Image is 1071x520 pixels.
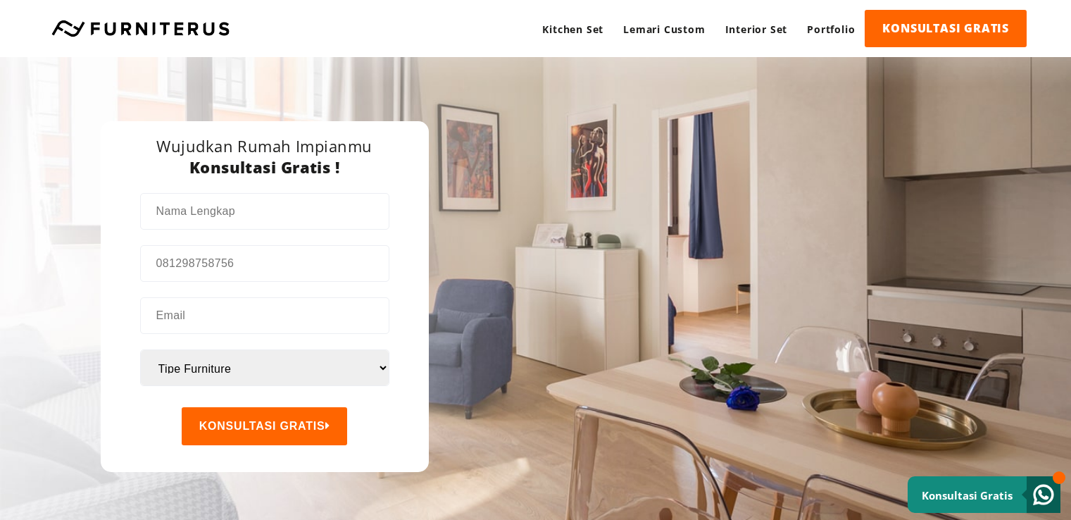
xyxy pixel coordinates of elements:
[182,407,348,445] button: KONSULTASI GRATIS
[142,246,388,281] input: 081298758756
[865,10,1027,47] a: KONSULTASI GRATIS
[797,10,865,49] a: Portfolio
[532,10,613,49] a: Kitchen Set
[140,156,389,178] h3: Konsultasi Gratis !
[142,298,388,333] input: Email
[715,10,798,49] a: Interior Set
[142,194,388,229] input: Nama Lengkap
[613,10,715,49] a: Lemari Custom
[908,476,1060,513] a: Konsultasi Gratis
[140,135,389,156] h3: Wujudkan Rumah Impianmu
[922,488,1013,502] small: Konsultasi Gratis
